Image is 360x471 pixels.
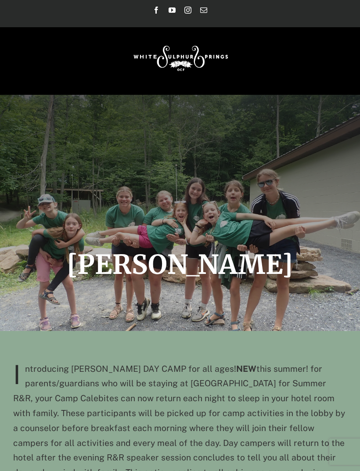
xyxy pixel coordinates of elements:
span: I [13,363,21,386]
a: Email [200,7,207,14]
img: White Sulphur Springs Logo [130,36,230,77]
span: [PERSON_NAME] [67,248,293,281]
a: YouTube [169,7,176,14]
strong: NEW [236,364,256,374]
a: Facebook [153,7,160,14]
a: Instagram [184,7,191,14]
